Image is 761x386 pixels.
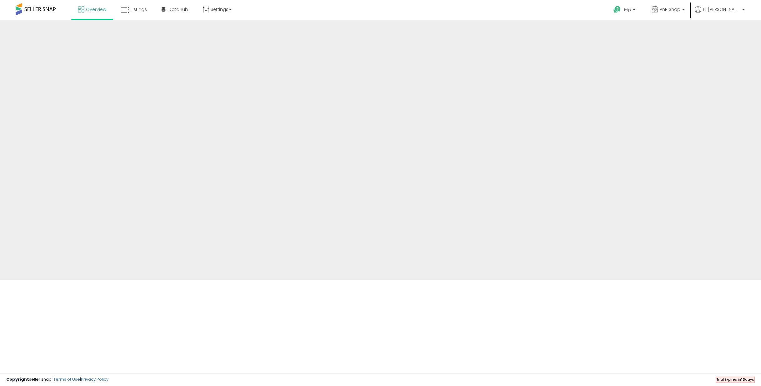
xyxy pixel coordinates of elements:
[168,6,188,13] span: DataHub
[86,6,106,13] span: Overview
[623,7,631,13] span: Help
[660,6,680,13] span: PnP Shop
[608,1,642,20] a: Help
[613,6,621,13] i: Get Help
[131,6,147,13] span: Listings
[695,6,745,20] a: Hi [PERSON_NAME]
[703,6,740,13] span: Hi [PERSON_NAME]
